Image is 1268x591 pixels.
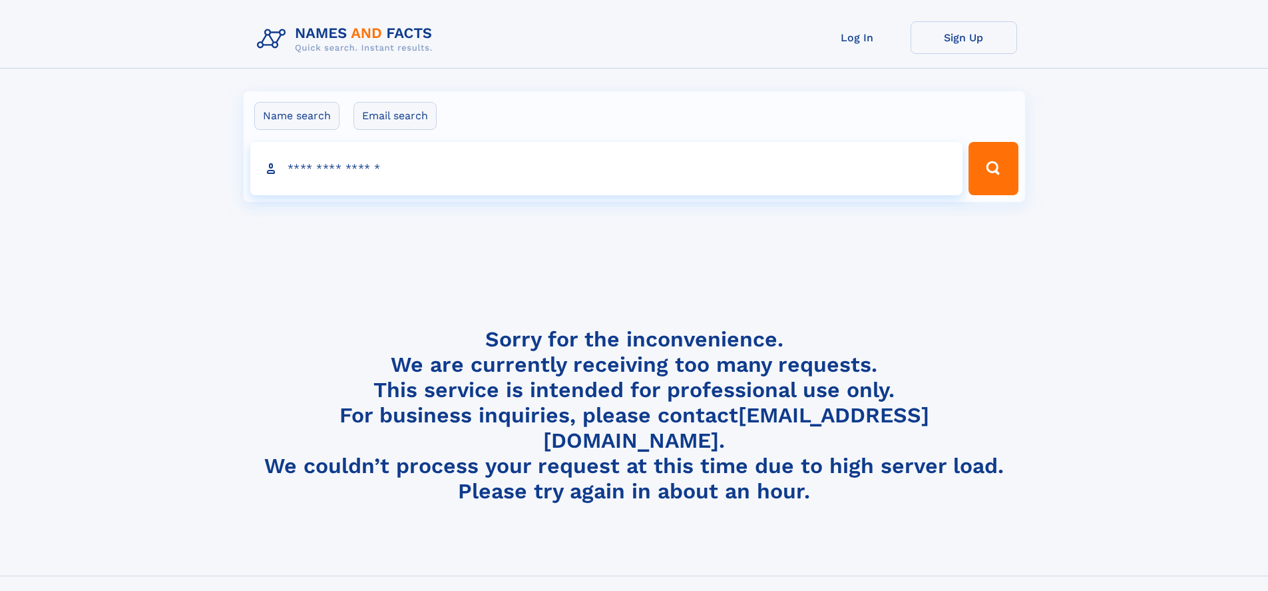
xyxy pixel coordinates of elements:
[252,21,443,57] img: Logo Names and Facts
[353,102,437,130] label: Email search
[543,402,929,453] a: [EMAIL_ADDRESS][DOMAIN_NAME]
[250,142,963,195] input: search input
[911,21,1017,54] a: Sign Up
[252,326,1017,504] h4: Sorry for the inconvenience. We are currently receiving too many requests. This service is intend...
[968,142,1018,195] button: Search Button
[804,21,911,54] a: Log In
[254,102,339,130] label: Name search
